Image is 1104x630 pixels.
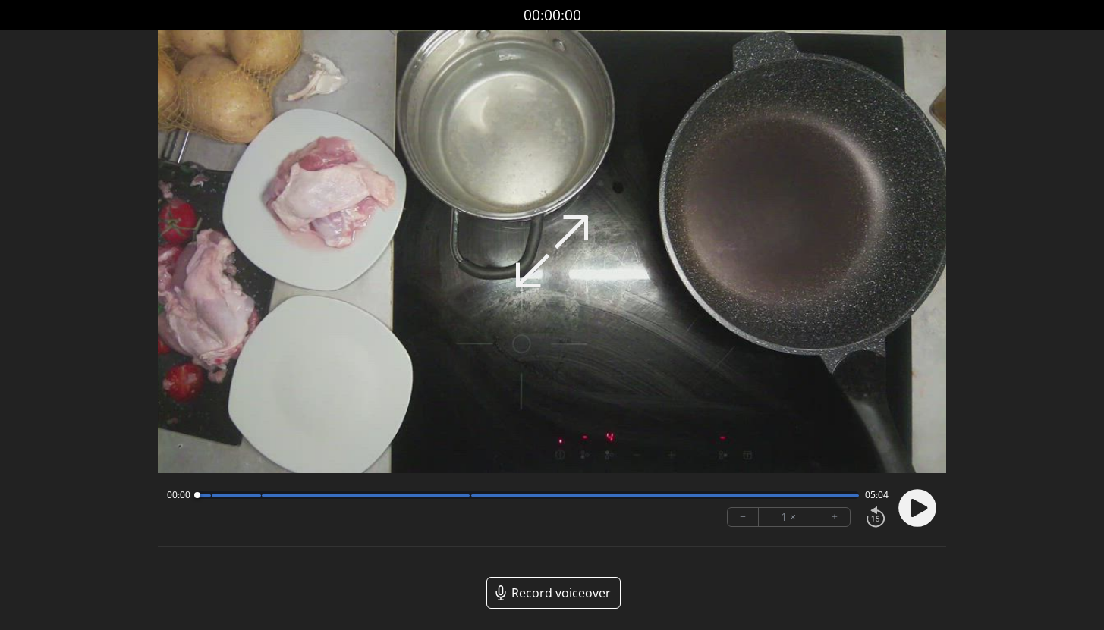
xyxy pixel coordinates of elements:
[728,508,759,526] button: −
[486,577,621,609] a: Record voiceover
[167,489,190,501] span: 00:00
[865,489,889,501] span: 05:04
[759,508,819,526] div: 1 ×
[511,584,611,602] span: Record voiceover
[819,508,850,526] button: +
[524,5,581,27] a: 00:00:00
